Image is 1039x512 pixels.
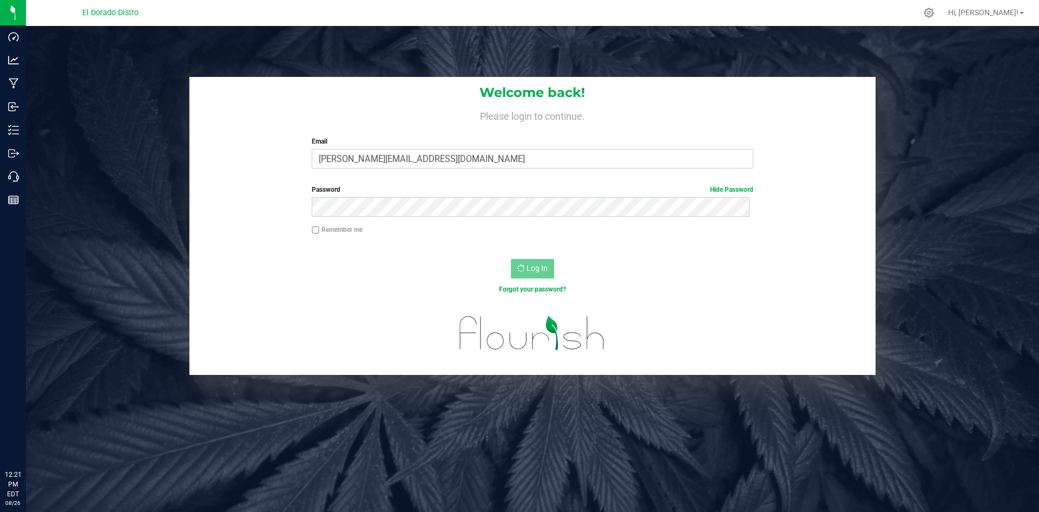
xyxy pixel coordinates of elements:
inline-svg: Call Center [8,171,19,182]
span: Hi, [PERSON_NAME]! [948,8,1018,17]
a: Hide Password [710,186,753,193]
span: Log In [527,264,548,273]
label: Remember me [312,225,363,235]
p: 08/26 [5,499,21,507]
a: Forgot your password? [499,286,566,293]
inline-svg: Inventory [8,125,19,135]
button: Log In [511,259,554,278]
h4: Please login to continue. [189,108,876,121]
inline-svg: Analytics [8,55,19,66]
inline-svg: Outbound [8,148,19,159]
h1: Welcome back! [189,86,876,100]
span: El Dorado Distro [82,8,139,17]
span: Password [312,186,340,193]
inline-svg: Inbound [8,101,19,112]
inline-svg: Reports [8,195,19,205]
div: Manage settings [922,8,936,18]
inline-svg: Dashboard [8,31,19,42]
img: flourish_logo.svg [446,306,618,361]
label: Email [312,137,753,146]
inline-svg: Manufacturing [8,78,19,89]
p: 12:21 PM EDT [5,470,21,499]
input: Remember me [312,226,319,234]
